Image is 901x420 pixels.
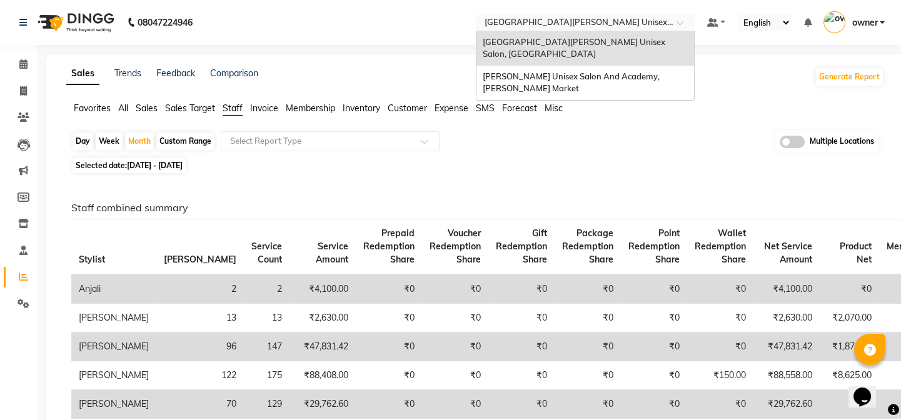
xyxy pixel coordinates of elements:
span: SMS [476,102,495,114]
td: 13 [244,304,289,332]
td: ₹0 [356,304,422,332]
td: ₹0 [422,332,488,361]
td: ₹0 [555,361,621,390]
td: ₹0 [488,332,555,361]
td: ₹47,831.42 [289,332,356,361]
span: Customer [388,102,427,114]
span: Voucher Redemption Share [430,227,481,265]
td: Anjali [71,274,156,304]
a: Comparison [210,67,258,79]
td: ₹0 [422,361,488,390]
div: Week [96,132,123,150]
td: ₹0 [488,304,555,332]
td: 96 [156,332,244,361]
td: ₹0 [356,361,422,390]
span: Prepaid Redemption Share [363,227,415,265]
td: ₹0 [356,332,422,361]
span: Gift Redemption Share [496,227,547,265]
td: ₹0 [422,390,488,419]
td: ₹0 [687,332,753,361]
td: ₹150.00 [687,361,753,390]
td: ₹0 [356,390,422,419]
span: [GEOGRAPHIC_DATA][PERSON_NAME] Unisex Salon, [GEOGRAPHIC_DATA] [483,37,667,59]
td: ₹0 [356,274,422,304]
span: [DATE] - [DATE] [127,161,183,170]
span: Forecast [502,102,537,114]
span: [PERSON_NAME] Unisex Salon And Academy, [PERSON_NAME] Market [483,71,662,94]
td: ₹88,558.00 [753,361,820,390]
span: owner [852,16,877,29]
div: Custom Range [156,132,214,150]
td: ₹0 [687,274,753,304]
span: Stylist [79,254,105,265]
span: Expense [435,102,468,114]
span: Service Amount [316,241,348,265]
td: ₹0 [687,390,753,419]
a: Trends [114,67,141,79]
div: Month [125,132,154,150]
td: ₹0 [621,390,687,419]
span: Sales Target [165,102,215,114]
ng-dropdown-panel: Options list [476,31,695,101]
span: Package Redemption Share [562,227,613,265]
span: Sales [136,102,158,114]
img: owner [823,11,845,33]
td: 13 [156,304,244,332]
td: ₹0 [422,274,488,304]
td: ₹88,408.00 [289,361,356,390]
td: [PERSON_NAME] [71,332,156,361]
td: ₹0 [488,274,555,304]
a: Sales [66,62,99,85]
td: ₹0 [488,390,555,419]
td: ₹29,762.60 [753,390,820,419]
span: Multiple Locations [810,136,874,148]
div: Day [73,132,93,150]
td: ₹29,762.60 [289,390,356,419]
td: 70 [156,390,244,419]
td: ₹0 [555,274,621,304]
td: 2 [244,274,289,304]
td: ₹0 [621,274,687,304]
td: ₹0 [687,304,753,332]
span: Invoice [250,102,278,114]
td: 147 [244,332,289,361]
iframe: chat widget [848,370,888,407]
span: Wallet Redemption Share [695,227,746,265]
td: ₹0 [488,361,555,390]
span: Membership [286,102,335,114]
span: Net Service Amount [764,241,812,265]
td: ₹8,625.00 [820,361,879,390]
span: Favorites [74,102,111,114]
span: Selected date: [73,157,186,173]
td: [PERSON_NAME] [71,390,156,419]
span: Staff [223,102,243,114]
h6: Staff combined summary [71,202,874,214]
td: ₹1,874.00 [820,332,879,361]
td: 122 [156,361,244,390]
span: [PERSON_NAME] [164,254,236,265]
td: ₹0 [820,274,879,304]
td: ₹0 [555,304,621,332]
span: Service Count [251,241,282,265]
td: ₹2,630.00 [753,304,820,332]
td: ₹47,831.42 [753,332,820,361]
span: All [118,102,128,114]
td: ₹0 [555,390,621,419]
b: 08047224946 [138,5,193,40]
td: ₹0 [820,390,879,419]
td: ₹0 [621,304,687,332]
a: Feedback [156,67,195,79]
td: ₹4,100.00 [289,274,356,304]
span: Point Redemption Share [628,227,680,265]
td: [PERSON_NAME] [71,361,156,390]
td: [PERSON_NAME] [71,304,156,332]
td: 129 [244,390,289,419]
td: ₹4,100.00 [753,274,820,304]
span: Misc [545,102,563,114]
td: ₹2,630.00 [289,304,356,332]
td: ₹0 [621,332,687,361]
td: ₹0 [555,332,621,361]
td: ₹0 [621,361,687,390]
span: Inventory [343,102,380,114]
td: ₹2,070.00 [820,304,879,332]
